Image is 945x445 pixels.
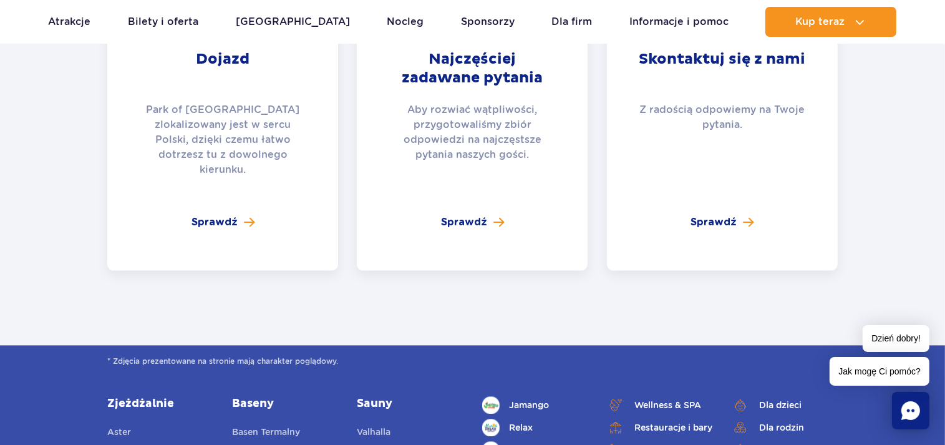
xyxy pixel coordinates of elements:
a: Dla rodzin [732,419,838,436]
a: [GEOGRAPHIC_DATA] [236,7,350,37]
a: Sprawdź [691,215,754,230]
a: Dla dzieci [732,396,838,414]
span: Wellness & SPA [634,398,701,412]
a: Sauny [357,396,463,411]
span: Sprawdź [191,215,238,230]
a: Basen Termalny [232,425,300,443]
a: Informacje i pomoc [629,7,729,37]
span: Valhalla [357,427,390,437]
strong: Najczęściej zadawane pytania [388,50,556,87]
a: Nocleg [387,7,424,37]
a: Bilety i oferta [128,7,198,37]
div: Chat [892,392,929,429]
strong: Skontaktuj się z nami [638,50,807,87]
span: Sprawdź [441,215,487,230]
a: Valhalla [357,425,390,443]
a: Restauracje i bary [607,419,713,436]
a: Baseny [232,396,338,411]
span: Kup teraz [795,16,845,27]
a: Sponsorzy [461,7,515,37]
a: Aster [107,425,131,443]
a: Relax [482,419,588,436]
span: * Zdjęcia prezentowane na stronie mają charakter poglądowy. [107,355,838,368]
a: Zjeżdżalnie [107,396,213,411]
a: Sprawdź [191,215,254,230]
a: Jamango [482,396,588,414]
p: Aby rozwiać wątpliwości, przygotowaliśmy zbiór odpowiedzi na najczęstsze pytania naszych gości. [388,102,556,162]
p: Z radością odpowiemy na Twoje pytania. [638,102,807,132]
a: Atrakcje [49,7,91,37]
button: Kup teraz [765,7,896,37]
span: Jak mogę Ci pomóc? [830,357,929,386]
span: Dzień dobry! [863,325,929,352]
strong: Dojazd [138,50,307,87]
span: Sprawdź [691,215,737,230]
span: Jamango [510,398,550,412]
p: Park of [GEOGRAPHIC_DATA] zlokalizowany jest w sercu Polski, dzięki czemu łatwo dotrzesz tu z dow... [138,102,307,177]
a: Sprawdź [441,215,504,230]
a: Wellness & SPA [607,396,713,414]
a: Dla firm [551,7,592,37]
span: Aster [107,427,131,437]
